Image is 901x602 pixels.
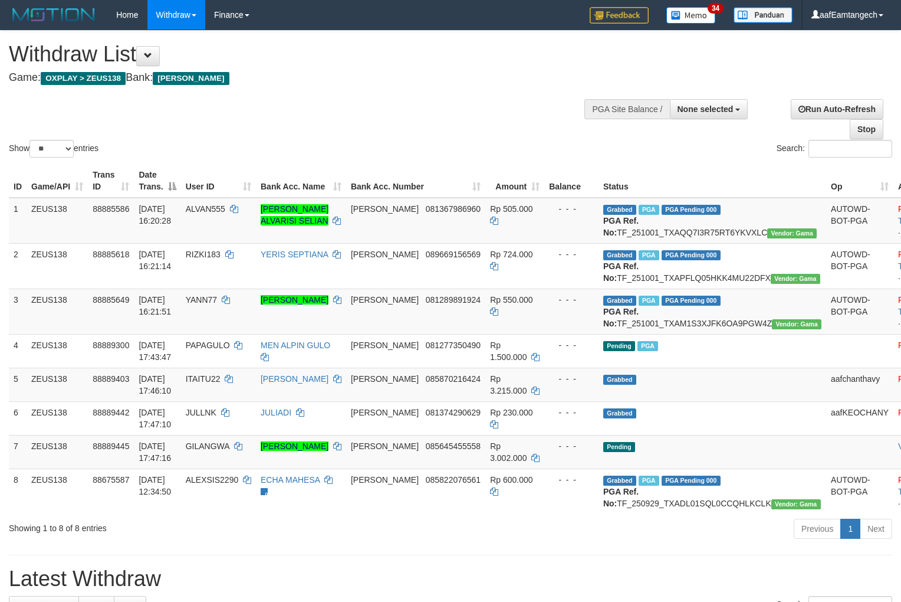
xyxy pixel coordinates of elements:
span: Copy 085870216424 to clipboard [426,374,481,384]
span: PGA Pending [662,296,721,306]
span: 88889403 [93,374,129,384]
div: - - - [549,474,594,486]
input: Search: [808,140,892,158]
button: None selected [670,99,748,119]
span: [PERSON_NAME] [351,204,419,214]
b: PGA Ref. No: [603,216,639,237]
span: YANN77 [186,295,217,305]
a: [PERSON_NAME] [261,295,328,305]
a: 1 [840,519,860,539]
h1: Withdraw List [9,42,589,66]
span: Grabbed [603,296,636,306]
h4: Game: Bank: [9,72,589,84]
span: Rp 3.002.000 [490,441,527,463]
span: Vendor URL: https://trx31.1velocity.biz [767,228,817,238]
th: Op: activate to sort column ascending [826,164,893,198]
span: Rp 230.000 [490,408,532,417]
span: [DATE] 17:47:16 [139,441,171,463]
th: User ID: activate to sort column ascending [181,164,256,198]
td: 1 [9,198,27,244]
td: ZEUS138 [27,368,88,401]
img: Feedback.jpg [590,7,649,24]
span: Copy 081374290629 to clipboard [426,408,481,417]
span: Rp 505.000 [490,204,532,214]
span: Marked by aafanarl [639,296,659,306]
th: Amount: activate to sort column ascending [485,164,544,198]
span: [PERSON_NAME] [153,72,229,85]
span: [PERSON_NAME] [351,408,419,417]
span: [DATE] 17:43:47 [139,341,171,362]
span: Copy 085822076561 to clipboard [426,475,481,485]
span: Rp 1.500.000 [490,341,527,362]
td: 6 [9,401,27,435]
td: TF_251001_TXAPFLQ05HKK4MU22DFX [599,243,826,289]
span: OXPLAY > ZEUS138 [41,72,126,85]
th: Bank Acc. Name: activate to sort column ascending [256,164,346,198]
span: [PERSON_NAME] [351,250,419,259]
span: Pending [603,341,635,351]
span: ITAITU22 [186,374,221,384]
span: 88885586 [93,204,129,214]
a: Next [860,519,892,539]
div: - - - [549,203,594,215]
span: Rp 3.215.000 [490,374,527,395]
span: Copy 085645455558 to clipboard [426,441,481,451]
span: Rp 550.000 [490,295,532,305]
span: 34 [708,3,724,14]
td: 2 [9,243,27,289]
td: TF_250929_TXADL01SQL0CCQHLKCLK [599,469,826,514]
a: [PERSON_NAME] [261,441,328,451]
span: None selected [678,104,734,114]
td: ZEUS138 [27,289,88,334]
span: [DATE] 17:46:10 [139,374,171,395]
span: Grabbed [603,250,636,260]
td: AUTOWD-BOT-PGA [826,198,893,244]
span: Vendor URL: https://trx31.1velocity.biz [771,274,820,284]
a: Run Auto-Refresh [791,99,883,119]
a: YERIS SEPTIANA [261,250,328,259]
th: Bank Acc. Number: activate to sort column ascending [346,164,485,198]
a: Stop [850,119,883,139]
a: ECHA MAHESA [261,475,320,485]
th: Balance [544,164,599,198]
span: Marked by aafsolysreylen [637,341,658,351]
td: 5 [9,368,27,401]
label: Search: [777,140,892,158]
b: PGA Ref. No: [603,261,639,283]
span: PAPAGULO [186,341,230,350]
select: Showentries [29,140,74,158]
th: Date Trans.: activate to sort column descending [134,164,180,198]
td: ZEUS138 [27,469,88,514]
td: TF_251001_TXAQQ7I3R75RT6YKVXLC [599,198,826,244]
span: JULLNK [186,408,216,417]
td: 4 [9,334,27,368]
span: 88889300 [93,341,129,350]
td: aafchanthavy [826,368,893,401]
span: [DATE] 16:21:14 [139,250,171,271]
span: Grabbed [603,476,636,486]
td: ZEUS138 [27,198,88,244]
span: GILANGWA [186,441,229,451]
img: panduan.png [734,7,793,23]
td: aafKEOCHANY [826,401,893,435]
span: 88885618 [93,250,129,259]
span: [DATE] 17:47:10 [139,408,171,429]
span: 88675587 [93,475,129,485]
a: [PERSON_NAME] [261,374,328,384]
span: Pending [603,442,635,452]
span: Copy 081367986960 to clipboard [426,204,481,214]
span: Rp 724.000 [490,250,532,259]
span: [PERSON_NAME] [351,295,419,305]
div: - - - [549,440,594,452]
span: Marked by aafpengsreynich [639,476,659,486]
span: 88885649 [93,295,129,305]
span: Rp 600.000 [490,475,532,485]
span: [DATE] 16:21:51 [139,295,171,316]
td: ZEUS138 [27,401,88,435]
div: - - - [549,248,594,260]
img: Button%20Memo.svg [666,7,716,24]
span: PGA Pending [662,476,721,486]
td: AUTOWD-BOT-PGA [826,243,893,289]
td: AUTOWD-BOT-PGA [826,469,893,514]
span: Grabbed [603,408,636,418]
